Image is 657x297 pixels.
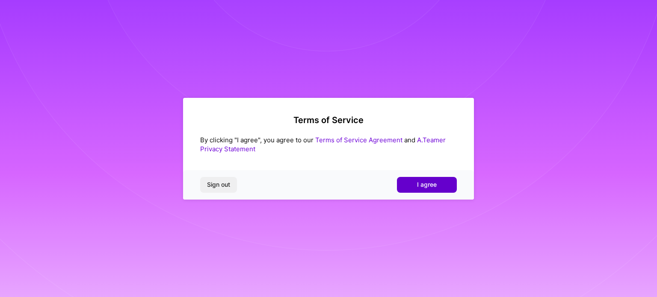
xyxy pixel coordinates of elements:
span: Sign out [207,180,230,189]
button: I agree [397,177,457,192]
h2: Terms of Service [200,115,457,125]
a: Terms of Service Agreement [315,136,402,144]
button: Sign out [200,177,237,192]
span: I agree [417,180,437,189]
div: By clicking "I agree", you agree to our and [200,135,457,153]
